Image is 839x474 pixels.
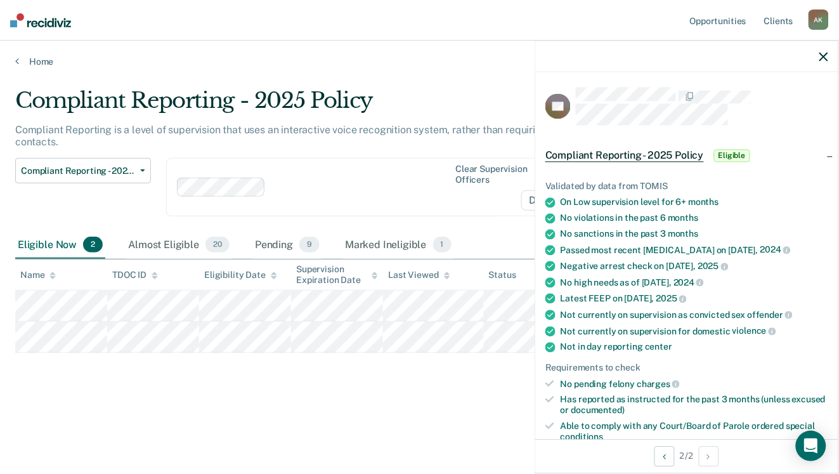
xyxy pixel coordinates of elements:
[637,379,680,389] span: charges
[561,326,828,337] div: Not currently on supervision for domestic
[698,261,728,271] span: 2025
[732,326,776,336] span: violence
[699,446,719,466] button: Next Opportunity
[535,135,838,176] div: Compliant Reporting - 2025 PolicyEligible
[561,277,828,288] div: No high needs as of [DATE],
[545,149,704,162] span: Compliant Reporting - 2025 Policy
[15,232,105,260] div: Eligible Now
[571,405,625,416] span: documented)
[561,213,828,223] div: No violations in the past 6
[299,237,320,253] span: 9
[561,244,828,256] div: Passed most recent [MEDICAL_DATA] on [DATE],
[668,213,698,223] span: months
[342,232,454,260] div: Marked Ineligible
[126,232,232,260] div: Almost Eligible
[561,342,828,353] div: Not in day reporting
[656,294,687,304] span: 2025
[673,277,704,287] span: 2024
[455,164,563,185] div: Clear supervision officers
[561,228,828,239] div: No sanctions in the past 3
[20,270,56,280] div: Name
[668,228,698,239] span: months
[561,431,604,442] span: conditions
[545,363,828,374] div: Requirements to check
[561,378,828,390] div: No pending felony
[561,293,828,305] div: Latest FEEP on [DATE],
[489,270,516,280] div: Status
[714,149,750,162] span: Eligible
[15,56,824,67] a: Home
[15,88,644,124] div: Compliant Reporting - 2025 Policy
[433,237,452,253] span: 1
[561,395,828,416] div: Has reported as instructed for the past 3 months (unless excused or
[654,446,675,466] button: Previous Opportunity
[645,342,672,352] span: center
[561,309,828,320] div: Not currently on supervision as convicted sex
[204,270,277,280] div: Eligibility Date
[10,13,71,27] img: Recidiviz
[561,421,828,443] div: Able to comply with any Court/Board of Parole ordered special
[796,431,826,461] div: Open Intercom Messenger
[83,237,103,253] span: 2
[388,270,450,280] div: Last Viewed
[809,10,829,30] div: A K
[535,439,838,473] div: 2 / 2
[296,264,378,286] div: Supervision Expiration Date
[545,181,828,192] div: Validated by data from TOMIS
[689,197,719,207] span: months
[561,261,828,272] div: Negative arrest check on [DATE],
[748,310,793,320] span: offender
[205,237,230,253] span: 20
[521,190,565,211] span: D61
[252,232,322,260] div: Pending
[112,270,158,280] div: TDOC ID
[21,166,135,176] span: Compliant Reporting - 2025 Policy
[561,197,828,207] div: On Low supervision level for 6+
[15,124,644,148] p: Compliant Reporting is a level of supervision that uses an interactive voice recognition system, ...
[760,245,791,255] span: 2024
